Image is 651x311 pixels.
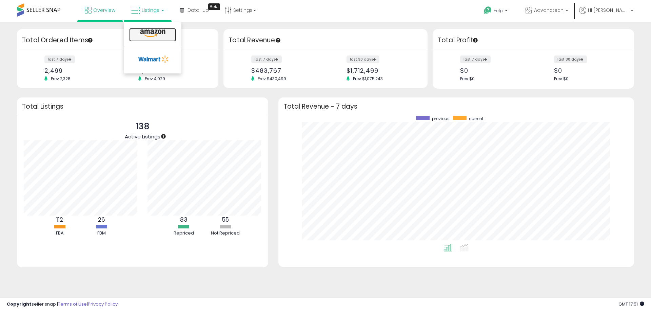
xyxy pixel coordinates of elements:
span: Help [494,8,503,14]
b: 83 [180,216,188,224]
span: Prev: 4,929 [141,76,169,82]
i: Get Help [484,6,492,15]
h3: Total Listings [22,104,263,109]
strong: Copyright [7,301,32,307]
div: $483,767 [251,67,320,74]
label: last 7 days [460,55,491,63]
label: last 7 days [44,55,75,63]
div: $0 [460,67,528,74]
div: Tooltip anchor [472,37,478,43]
div: Not Repriced [205,230,246,237]
div: $1,712,499 [347,67,416,74]
div: Tooltip anchor [160,133,166,139]
h3: Total Ordered Items [22,36,213,45]
label: last 7 days [251,55,282,63]
span: Prev: $1,075,243 [350,76,386,82]
b: 55 [222,216,229,224]
b: 26 [98,216,105,224]
label: last 30 days [554,55,587,63]
span: Active Listings [125,133,160,140]
span: Listings [142,7,159,14]
span: DataHub [188,7,209,14]
a: Help [478,1,514,22]
div: 2,499 [44,67,113,74]
h3: Total Profit [438,36,629,45]
span: Advanctech [534,7,564,14]
div: Repriced [163,230,204,237]
span: previous [432,116,450,121]
p: 138 [125,120,160,133]
div: FBM [81,230,122,237]
div: Tooltip anchor [87,37,93,43]
div: Tooltip anchor [208,3,220,10]
div: FBA [39,230,80,237]
div: seller snap | | [7,301,118,308]
span: current [469,116,484,121]
span: Prev: 2,328 [47,76,74,82]
h3: Total Revenue - 7 days [283,104,629,109]
span: 2025-09-10 17:51 GMT [618,301,644,307]
span: Prev: $0 [460,76,475,82]
b: 112 [56,216,63,224]
h3: Total Revenue [229,36,422,45]
span: Hi [PERSON_NAME] [588,7,629,14]
div: Tooltip anchor [275,37,281,43]
label: last 30 days [347,55,379,63]
span: Prev: $430,499 [254,76,290,82]
span: Overview [93,7,115,14]
a: Privacy Policy [88,301,118,307]
div: $0 [554,67,622,74]
a: Hi [PERSON_NAME] [579,7,633,22]
div: 8,772 [138,67,206,74]
a: Terms of Use [58,301,87,307]
span: Prev: $0 [554,76,569,82]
